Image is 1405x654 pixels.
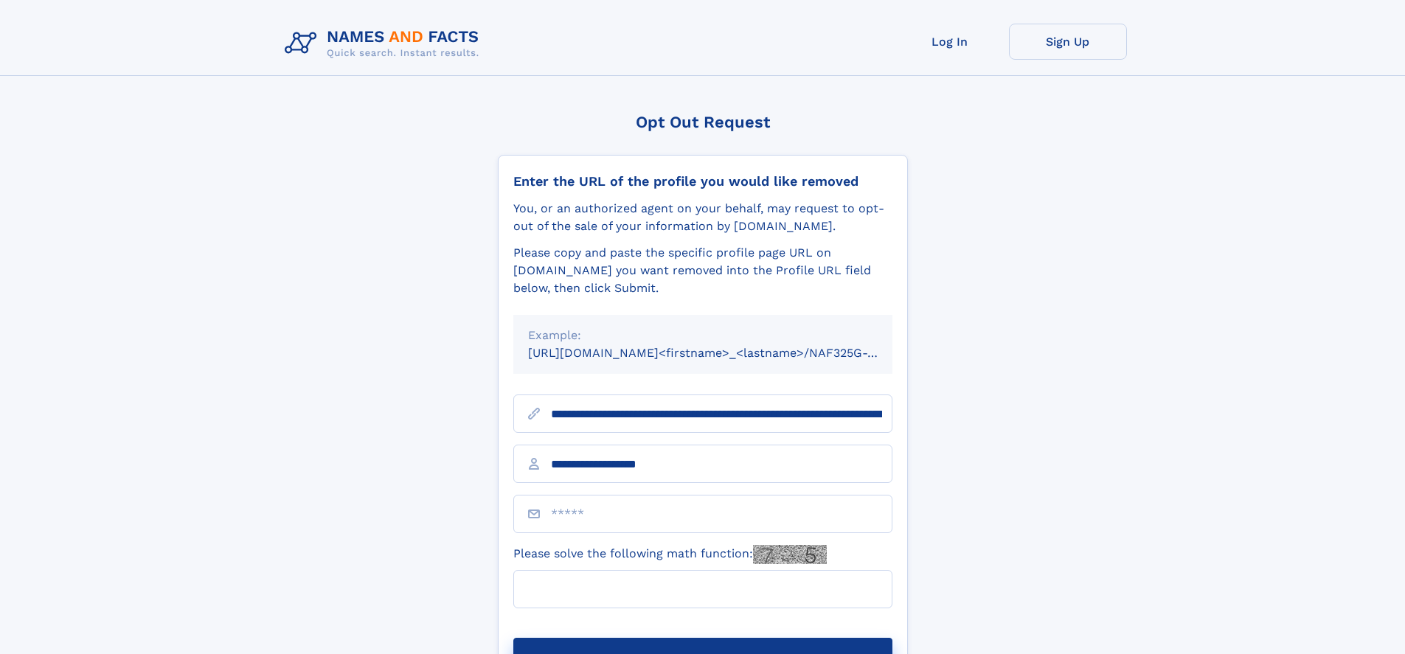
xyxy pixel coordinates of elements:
[513,545,827,564] label: Please solve the following math function:
[513,244,892,297] div: Please copy and paste the specific profile page URL on [DOMAIN_NAME] you want removed into the Pr...
[891,24,1009,60] a: Log In
[1009,24,1127,60] a: Sign Up
[528,327,878,344] div: Example:
[513,200,892,235] div: You, or an authorized agent on your behalf, may request to opt-out of the sale of your informatio...
[498,113,908,131] div: Opt Out Request
[513,173,892,189] div: Enter the URL of the profile you would like removed
[279,24,491,63] img: Logo Names and Facts
[528,346,920,360] small: [URL][DOMAIN_NAME]<firstname>_<lastname>/NAF325G-xxxxxxxx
